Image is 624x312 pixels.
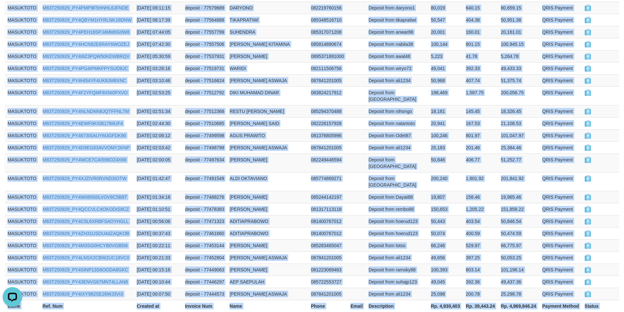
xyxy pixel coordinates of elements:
th: Ref. Num [40,300,134,312]
td: deposit - 77491549 [182,172,227,191]
td: 200,056.75 [498,86,540,105]
td: deposit - 77488276 [182,191,227,203]
td: 50,846 [428,154,463,172]
td: 51,375.74 [498,74,540,86]
td: 5,223 [428,50,463,62]
td: Deposit from ali1234 [366,74,428,86]
td: 49,045 [428,276,463,288]
td: 49,041 [428,62,463,74]
th: Created at [134,300,182,312]
a: M83T250929_PY4SINP13S6OODA8GKC [43,267,128,272]
a: M83T250929_PY4XJZIVR0RVND3IOTW [43,176,127,181]
span: PAID [585,6,591,11]
td: 392.33 [463,62,498,74]
td: deposit - 77519731 [182,62,227,74]
td: [DATE] 01:34:18 [134,191,182,203]
td: deposit - 77498799 [182,141,227,154]
td: [DATE] 02:53:25 [134,86,182,105]
td: 160.01 [463,26,498,38]
td: deposit - 77564888 [182,14,227,26]
td: Deposit from Dayat88 [366,191,428,203]
td: SUHENDRA [227,26,308,38]
td: MASUKTOTO [5,141,40,154]
span: PAID [585,267,591,273]
span: PAID [585,157,591,163]
td: deposit - 77478383 [182,203,227,215]
td: QRIS Payment [539,117,582,129]
td: Deposit from tikapratiwi [366,14,428,26]
td: QRIS Payment [539,215,582,227]
td: 082249446594 [308,154,348,172]
a: M83T250929_PY4EWF0KISB178IIUF4 [43,121,123,126]
td: MASUKTOTO [5,154,40,172]
td: Deposit from natantoto [366,117,428,129]
td: [PERSON_NAME] ASWAJA [227,74,308,86]
a: M83T250929_PY4QCCVLC4OKODIS8CZ [43,207,129,212]
td: 50,846.54 [498,215,540,227]
span: PAID [585,243,591,249]
th: Payment Method [539,300,582,312]
td: 80,659.15 [498,2,540,14]
td: 085722553727 [308,276,348,288]
td: 201.46 [463,141,498,154]
td: 082219760156 [308,2,348,14]
td: deposit - 77510685 [182,117,227,129]
td: TIKAPRATIWI [227,14,308,26]
span: PAID [585,292,591,297]
td: [DATE] 05:30:59 [134,50,182,62]
td: QRIS Payment [539,154,582,172]
td: 41.78 [463,50,498,62]
td: [DATE] 01:10:51 [134,203,182,215]
span: PAID [585,280,591,285]
td: Deposit from [GEOGRAPHIC_DATA] [366,154,428,172]
td: 201,841.92 [498,172,540,191]
td: QRIS Payment [539,288,582,300]
td: MASUKTOTO [5,26,40,38]
td: 25,384.46 [498,141,540,154]
td: [DATE] 01:42:47 [134,172,182,191]
td: 151,858.22 [498,203,540,215]
td: 404.38 [463,14,498,26]
span: PAID [585,109,591,115]
td: MASUKTOTO [5,105,40,117]
td: Deposit from nabila38 [366,38,428,50]
td: 5,264.78 [498,50,540,62]
td: MASUKTOTO [5,172,40,191]
td: [DATE] 09:11:15 [134,2,182,14]
td: deposit - 77446297 [182,276,227,288]
td: 100,144 [428,38,463,50]
td: 081400767012 [308,215,348,227]
td: 21,108.53 [498,117,540,129]
td: deposit - 77449063 [182,264,227,276]
td: 101,047.97 [498,129,540,141]
td: Deposit from hoerud123 [366,227,428,239]
span: PAID [585,78,591,84]
td: deposit - 77499598 [182,129,227,141]
span: PAID [585,90,591,96]
td: 66,246 [428,239,463,251]
td: [DATE] 00:07:50 [134,288,182,300]
td: WARIDI [227,62,308,74]
td: [PERSON_NAME] [227,50,308,62]
td: 50,053.25 [498,251,540,264]
td: 49,437.36 [498,276,540,288]
td: 18,326.45 [498,105,540,117]
td: QRIS Payment [539,26,582,38]
th: Rp. 39,443.24 [463,300,498,312]
td: MASUKTOTO [5,62,40,74]
td: deposit - 77557799 [182,26,227,38]
td: [PERSON_NAME] SAID [227,117,308,129]
td: 085774869271 [308,172,348,191]
span: PAID [585,18,591,23]
td: QRIS Payment [539,191,582,203]
td: 081317113118 [308,203,348,215]
td: Deposit from ali1234 [366,288,428,300]
td: ALDI OKTAVIANO [227,172,308,191]
td: Deposit from wiryo72 [366,62,428,74]
td: 087841201005 [308,251,348,264]
td: 407.74 [463,74,498,86]
span: PAID [585,30,591,35]
td: RESTU [PERSON_NAME] [227,105,308,117]
a: M83T250929_PY4M3SG0HCYB0VGB5I6 [43,243,128,248]
td: Deposit from lotso [366,239,428,251]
